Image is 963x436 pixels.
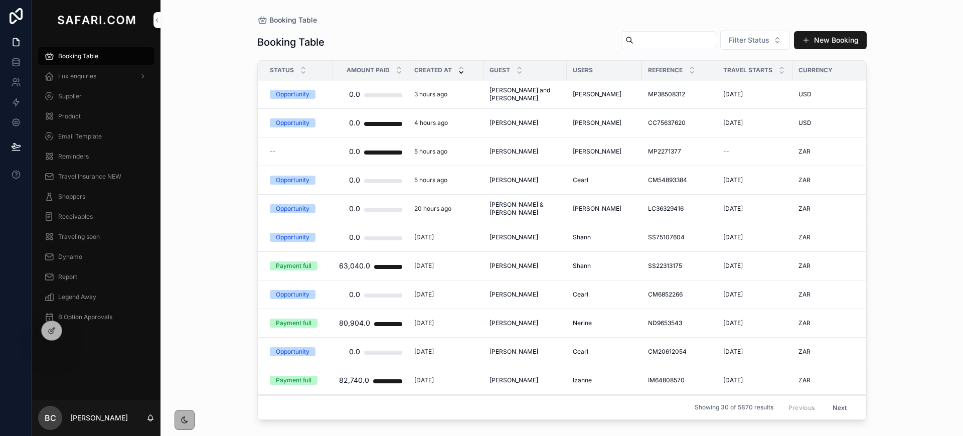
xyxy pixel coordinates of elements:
span: [DATE] [723,176,743,184]
a: 5 hours ago [414,148,477,156]
p: [DATE] [414,262,434,270]
p: 4 hours ago [414,119,448,127]
a: Shoppers [38,188,154,206]
span: MP38508312 [648,90,685,98]
a: [DATE] [723,262,786,270]
a: USD [798,90,862,98]
a: [DATE] [723,348,786,356]
a: Payment full [270,319,327,328]
a: ZAR [798,290,862,299]
span: [PERSON_NAME] [573,205,621,213]
a: Opportunity [270,233,327,242]
a: Cearl [573,176,636,184]
a: SS22313175 [648,262,711,270]
a: Email Template [38,127,154,146]
a: IM64808570 [648,376,711,384]
a: B Option Approvals [38,308,154,326]
a: [PERSON_NAME] and [PERSON_NAME] [490,86,561,102]
span: Reminders [58,153,89,161]
p: 5 hours ago [414,148,447,156]
a: 20 hours ago [414,205,477,213]
span: USD [798,90,812,98]
span: MP2271377 [648,148,681,156]
a: [PERSON_NAME] [490,319,561,327]
span: Receivables [58,213,93,221]
a: 80,904.0 [339,313,402,333]
a: Booking Table [38,47,154,65]
a: 0.0 [339,84,402,104]
a: [PERSON_NAME] [573,119,636,127]
a: ND9653543 [648,319,711,327]
span: Shoppers [58,193,85,201]
a: [PERSON_NAME] & [PERSON_NAME] [490,201,561,217]
span: Dynamo [58,253,82,261]
a: 0.0 [339,199,402,219]
span: LC36329416 [648,205,684,213]
div: Opportunity [276,347,309,356]
a: [PERSON_NAME] [490,148,561,156]
span: [PERSON_NAME] [490,348,538,356]
span: [DATE] [723,290,743,299]
span: [PERSON_NAME] [490,319,538,327]
a: Product [38,107,154,125]
span: BC [45,412,56,424]
span: ZAR [798,262,811,270]
a: Cearl [573,348,636,356]
a: [DATE] [723,319,786,327]
a: ZAR [798,348,862,356]
a: [DATE] [414,319,477,327]
a: [PERSON_NAME] [573,90,636,98]
div: Opportunity [276,290,309,299]
span: Traveling soon [58,233,100,241]
span: ZAR [798,376,811,384]
span: CM54893384 [648,176,687,184]
h1: Booking Table [257,35,325,49]
a: CM20612054 [648,348,711,356]
span: [DATE] [723,319,743,327]
a: [DATE] [723,233,786,241]
span: Legend Away [58,293,96,301]
span: ZAR [798,205,811,213]
a: ZAR [798,376,862,384]
a: [DATE] [723,90,786,98]
span: SS75107604 [648,233,685,241]
span: ZAR [798,148,811,156]
a: 0.0 [339,284,402,305]
span: ZAR [798,233,811,241]
a: ZAR [798,176,862,184]
span: CM20612054 [648,348,687,356]
a: [PERSON_NAME] [490,376,561,384]
a: Opportunity [270,176,327,185]
span: Status [270,66,294,74]
a: Opportunity [270,204,327,213]
a: [PERSON_NAME] [490,176,561,184]
a: Report [38,268,154,286]
a: ZAR [798,319,862,327]
p: [DATE] [414,348,434,356]
a: [DATE] [723,376,786,384]
a: 3 hours ago [414,90,477,98]
p: 3 hours ago [414,90,447,98]
span: Reference [648,66,683,74]
a: Legend Away [38,288,154,306]
a: LC36329416 [648,205,711,213]
a: CM54893384 [648,176,711,184]
span: [PERSON_NAME] [490,376,538,384]
span: Email Template [58,132,102,140]
span: [PERSON_NAME] [573,148,621,156]
p: 20 hours ago [414,205,451,213]
span: Users [573,66,593,74]
span: IM64808570 [648,376,685,384]
a: 82,740.0 [339,370,402,390]
a: [PERSON_NAME] [490,290,561,299]
a: Receivables [38,208,154,226]
span: Nerine [573,319,592,327]
a: ZAR [798,233,862,241]
div: 80,904.0 [339,313,370,333]
span: B Option Approvals [58,313,112,321]
div: Opportunity [276,90,309,99]
div: scrollable content [32,40,160,339]
p: [DATE] [414,376,434,384]
a: [DATE] [414,262,477,270]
